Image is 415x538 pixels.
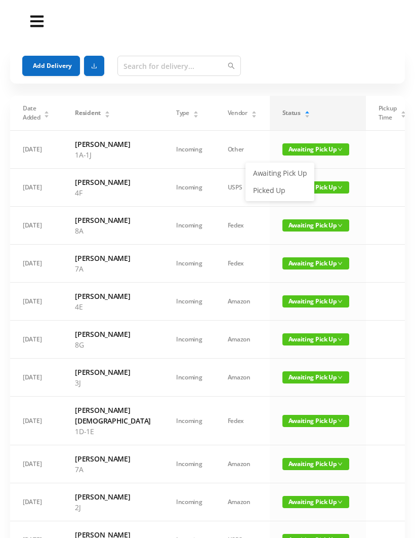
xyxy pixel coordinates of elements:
i: icon: down [338,147,343,152]
i: icon: search [228,62,235,69]
i: icon: caret-down [193,113,198,117]
span: Awaiting Pick Up [282,181,349,194]
span: Awaiting Pick Up [282,458,349,470]
h6: [PERSON_NAME] [75,177,151,187]
td: Incoming [163,359,215,397]
td: Fedex [215,207,270,245]
h6: [PERSON_NAME] [75,215,151,225]
span: Date Added [23,104,40,122]
td: Incoming [163,207,215,245]
div: Sort [251,109,257,116]
i: icon: down [338,261,343,266]
p: 1D-1E [75,426,151,437]
button: icon: download [84,56,104,76]
div: Sort [104,109,110,116]
div: Sort [44,109,50,116]
input: Search for delivery... [117,56,241,76]
i: icon: down [338,185,343,190]
span: Vendor [228,108,247,118]
td: [DATE] [10,445,62,483]
i: icon: down [338,499,343,505]
td: Amazon [215,483,270,521]
i: icon: down [338,337,343,342]
td: Incoming [163,245,215,283]
td: [DATE] [10,207,62,245]
td: Incoming [163,397,215,445]
td: Amazon [215,321,270,359]
h6: [PERSON_NAME][DEMOGRAPHIC_DATA] [75,405,151,426]
span: Pickup Time [379,104,397,122]
i: icon: caret-up [44,109,50,112]
i: icon: caret-up [104,109,110,112]
td: USPS [215,169,270,207]
h6: [PERSON_NAME] [75,139,151,149]
span: Type [176,108,189,118]
td: Incoming [163,283,215,321]
p: 1A-1J [75,149,151,160]
td: [DATE] [10,283,62,321]
span: Awaiting Pick Up [282,219,349,232]
h6: [PERSON_NAME] [75,491,151,502]
td: Fedex [215,397,270,445]
span: Awaiting Pick Up [282,415,349,427]
button: Add Delivery [22,56,80,76]
td: [DATE] [10,321,62,359]
td: Fedex [215,245,270,283]
i: icon: caret-up [193,109,198,112]
span: Awaiting Pick Up [282,143,349,156]
i: icon: down [338,418,343,423]
span: Status [282,108,301,118]
i: icon: caret-down [400,113,406,117]
td: Other [215,131,270,169]
p: 4F [75,187,151,198]
span: Awaiting Pick Up [282,295,349,308]
h6: [PERSON_NAME] [75,453,151,464]
td: [DATE] [10,245,62,283]
h6: [PERSON_NAME] [75,367,151,377]
p: 7A [75,464,151,475]
i: icon: caret-down [304,113,310,117]
p: 4E [75,301,151,312]
span: Resident [75,108,101,118]
div: Sort [304,109,310,116]
p: 8G [75,339,151,350]
a: Awaiting Pick Up [247,165,313,181]
td: Incoming [163,169,215,207]
td: Incoming [163,445,215,483]
p: 8A [75,225,151,236]
td: [DATE] [10,359,62,397]
div: Sort [193,109,199,116]
span: Awaiting Pick Up [282,371,349,383]
i: icon: caret-up [251,109,257,112]
td: [DATE] [10,169,62,207]
p: 7A [75,263,151,274]
td: Amazon [215,445,270,483]
span: Awaiting Pick Up [282,257,349,270]
span: Awaiting Pick Up [282,496,349,508]
i: icon: caret-down [44,113,50,117]
i: icon: caret-up [400,109,406,112]
td: [DATE] [10,397,62,445]
i: icon: down [338,299,343,304]
td: Incoming [163,483,215,521]
p: 2J [75,502,151,513]
td: Amazon [215,283,270,321]
div: Sort [400,109,406,116]
p: 3J [75,377,151,388]
h6: [PERSON_NAME] [75,291,151,301]
i: icon: down [338,223,343,228]
i: icon: down [338,375,343,380]
i: icon: caret-down [251,113,257,117]
i: icon: caret-up [304,109,310,112]
td: [DATE] [10,131,62,169]
h6: [PERSON_NAME] [75,253,151,263]
td: Amazon [215,359,270,397]
h6: [PERSON_NAME] [75,329,151,339]
a: Picked Up [247,182,313,199]
td: [DATE] [10,483,62,521]
i: icon: caret-down [104,113,110,117]
td: Incoming [163,131,215,169]
span: Awaiting Pick Up [282,333,349,345]
i: icon: down [338,462,343,467]
td: Incoming [163,321,215,359]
